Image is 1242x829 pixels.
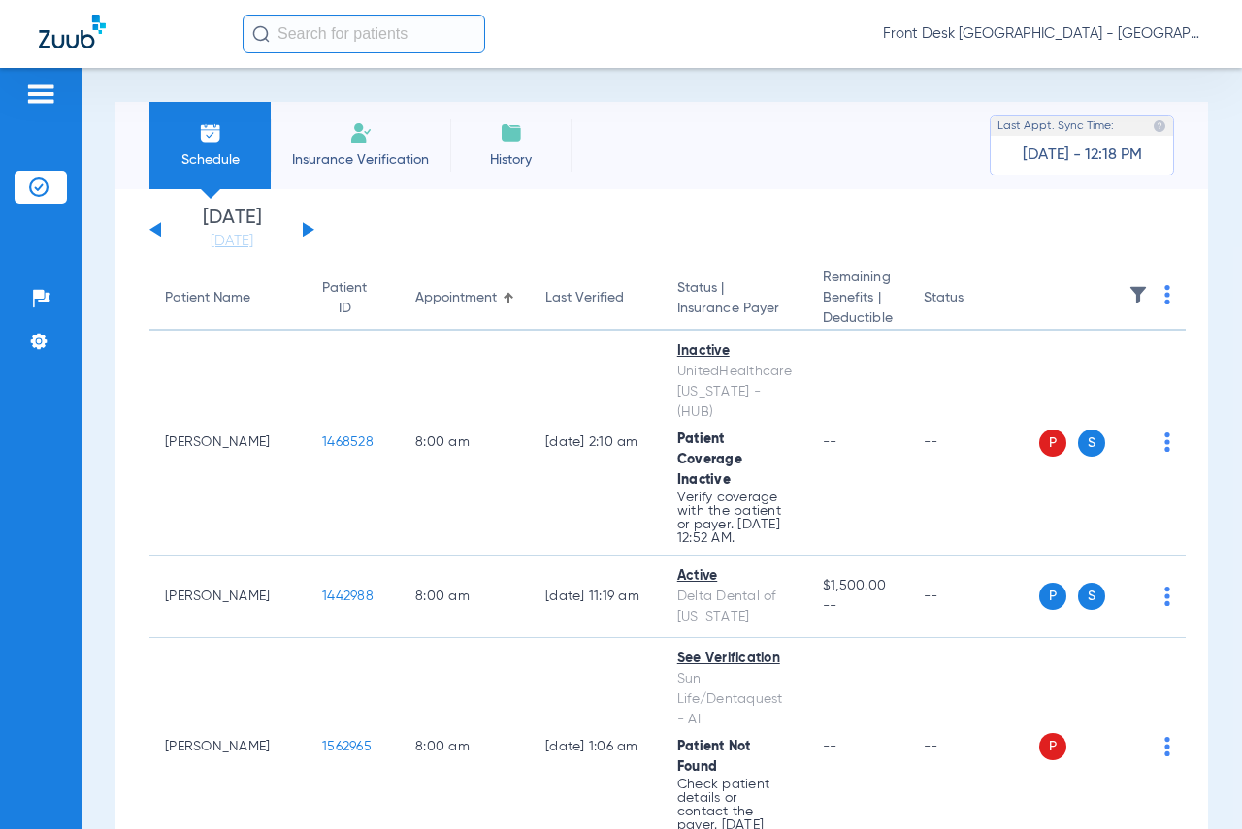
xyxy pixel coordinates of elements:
th: Status | [662,268,807,331]
img: Manual Insurance Verification [349,121,373,144]
td: [DATE] 11:19 AM [530,556,662,638]
span: P [1039,430,1066,457]
td: 8:00 AM [400,331,530,556]
span: -- [823,740,837,753]
div: Patient Name [165,288,291,308]
div: Patient ID [322,278,384,319]
div: Active [677,566,792,587]
span: $1,500.00 [823,576,893,596]
span: S [1078,583,1105,610]
img: group-dot-blue.svg [1164,432,1170,452]
div: UnitedHealthcare [US_STATE] - (HUB) [677,362,792,423]
a: [DATE] [174,232,290,251]
td: 8:00 AM [400,556,530,638]
span: 1562965 [322,740,372,753]
span: Last Appt. Sync Time: [997,116,1114,136]
p: Verify coverage with the patient or payer. [DATE] 12:52 AM. [677,491,792,545]
div: Last Verified [545,288,624,308]
div: Patient Name [165,288,250,308]
img: Schedule [199,121,222,144]
span: Insurance Verification [285,150,436,170]
li: [DATE] [174,208,290,251]
div: See Verification [677,649,792,669]
div: Patient ID [322,278,367,319]
img: Zuub Logo [39,15,106,48]
img: group-dot-blue.svg [1164,587,1170,606]
span: 1468528 [322,435,374,449]
th: Remaining Benefits | [807,268,908,331]
span: History [465,150,557,170]
div: Appointment [415,288,497,308]
span: P [1039,583,1066,610]
div: Appointment [415,288,514,308]
img: filter.svg [1128,285,1148,304]
img: last sync help info [1153,119,1166,133]
img: hamburger-icon [25,82,56,106]
span: 1442988 [322,590,374,603]
div: Last Verified [545,288,646,308]
img: History [500,121,523,144]
span: Deductible [823,308,893,329]
span: Front Desk [GEOGRAPHIC_DATA] - [GEOGRAPHIC_DATA] | My Community Dental Centers [883,24,1203,44]
td: [PERSON_NAME] [149,331,307,556]
div: Delta Dental of [US_STATE] [677,587,792,627]
span: Patient Not Found [677,740,751,774]
input: Search for patients [243,15,485,53]
img: group-dot-blue.svg [1164,285,1170,304]
span: -- [823,596,893,617]
img: Search Icon [252,25,270,43]
span: Schedule [164,150,256,170]
td: [DATE] 2:10 AM [530,331,662,556]
span: Insurance Payer [677,299,792,319]
td: -- [908,556,1039,638]
th: Status [908,268,1039,331]
div: Inactive [677,341,792,362]
span: -- [823,435,837,449]
td: [PERSON_NAME] [149,556,307,638]
span: Patient Coverage Inactive [677,432,742,487]
span: S [1078,430,1105,457]
img: group-dot-blue.svg [1164,737,1170,756]
td: -- [908,331,1039,556]
span: P [1039,733,1066,760]
span: [DATE] - 12:18 PM [1023,145,1142,165]
div: Sun Life/Dentaquest - AI [677,669,792,730]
